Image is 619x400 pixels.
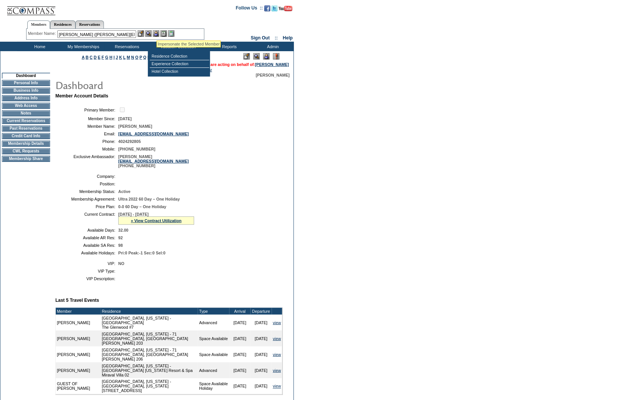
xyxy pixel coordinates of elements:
span: Ultra 2022 60 Day – One Holiday [118,197,180,201]
a: Become our fan on Facebook [264,8,270,12]
div: Member Name: [28,30,57,37]
img: Impersonate [263,53,270,60]
td: Available Days: [58,228,115,232]
a: Residences [50,20,75,28]
td: Email: [58,132,115,136]
a: view [273,352,281,357]
span: 92 [118,235,123,240]
td: Address Info [2,95,50,101]
td: Departure [251,308,272,315]
a: J [116,55,118,60]
td: Current Reservations [2,118,50,124]
td: Member Name: [58,124,115,129]
a: Reservations [75,20,104,28]
span: You are acting on behalf of: [202,62,289,67]
img: Become our fan on Facebook [264,5,270,11]
a: I [113,55,115,60]
a: » View Contract Utilization [131,218,182,223]
td: [DATE] [251,362,272,378]
td: Membership Status: [58,189,115,194]
td: Member [56,308,101,315]
td: Position: [58,182,115,186]
td: GUEST OF [PERSON_NAME] [56,378,101,394]
td: Web Access [2,103,50,109]
td: [DATE] [229,315,251,331]
td: Membership Details [2,141,50,147]
td: [DATE] [251,331,272,347]
img: View [145,30,152,37]
td: Space Available Holiday [198,378,229,394]
td: Business Info [2,88,50,94]
td: Follow Us :: [236,5,263,14]
td: VIP Type: [58,269,115,273]
span: :: [275,35,278,41]
a: Q [143,55,146,60]
a: B [86,55,89,60]
b: Member Account Details [55,93,108,99]
td: [PERSON_NAME] [56,315,101,331]
a: view [273,336,281,341]
a: [EMAIL_ADDRESS][DOMAIN_NAME] [118,159,189,163]
a: O [135,55,138,60]
td: [DATE] [251,347,272,362]
td: [PERSON_NAME] [56,347,101,362]
a: A [82,55,85,60]
img: b_edit.gif [138,30,144,37]
td: [GEOGRAPHIC_DATA], [US_STATE] - [GEOGRAPHIC_DATA] [US_STATE] Resort & Spa Miraval Villa 02 [101,362,198,378]
td: Vacation Collection [148,42,207,51]
a: E [98,55,101,60]
td: [PERSON_NAME] [56,362,101,378]
td: VIP: [58,261,115,266]
td: [PERSON_NAME] [56,331,101,347]
div: Impersonate the Selected Member [158,42,220,46]
td: [DATE] [229,331,251,347]
a: [EMAIL_ADDRESS][DOMAIN_NAME] [118,132,189,136]
a: [PERSON_NAME] [255,62,289,67]
a: view [273,384,281,389]
td: Past Reservations [2,125,50,132]
span: NO [118,261,124,266]
td: Member Since: [58,116,115,121]
a: K [119,55,122,60]
td: My Memberships [61,42,104,51]
td: Phone: [58,139,115,144]
a: H [110,55,113,60]
td: [GEOGRAPHIC_DATA], [US_STATE] - 71 [GEOGRAPHIC_DATA], [GEOGRAPHIC_DATA] [PERSON_NAME] 203 [101,331,198,347]
td: Available SA Res: [58,243,115,248]
img: Follow us on Twitter [272,5,278,11]
a: Follow us on Twitter [272,8,278,12]
td: [DATE] [229,378,251,394]
a: L [123,55,126,60]
a: Subscribe to our YouTube Channel [279,8,292,12]
span: Active [118,189,130,194]
a: view [273,320,281,325]
b: Last 5 Travel Events [55,298,99,303]
td: Experience Collection [150,60,209,68]
td: Reservations [104,42,148,51]
td: VIP Description: [58,276,115,281]
a: view [273,368,281,373]
td: Residence Collection [150,53,209,60]
td: Admin [250,42,294,51]
span: 32.00 [118,228,129,232]
td: Advanced [198,315,229,331]
a: P [140,55,142,60]
td: Current Contract: [58,212,115,225]
td: Available Holidays: [58,251,115,255]
td: [DATE] [251,315,272,331]
td: [DATE] [229,362,251,378]
img: Impersonate [153,30,159,37]
img: Log Concern/Member Elevation [273,53,280,60]
img: b_calculator.gif [168,30,174,37]
img: Reservations [160,30,167,37]
span: 4024292805 [118,139,141,144]
img: Subscribe to our YouTube Channel [279,6,292,11]
td: [GEOGRAPHIC_DATA], [US_STATE] - [GEOGRAPHIC_DATA] The Glenwood #7 [101,315,198,331]
td: Mobile: [58,147,115,151]
img: View Mode [253,53,260,60]
td: [DATE] [251,378,272,394]
td: Reports [207,42,250,51]
td: Membership Share [2,156,50,162]
a: C [90,55,93,60]
td: Residence [101,308,198,315]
